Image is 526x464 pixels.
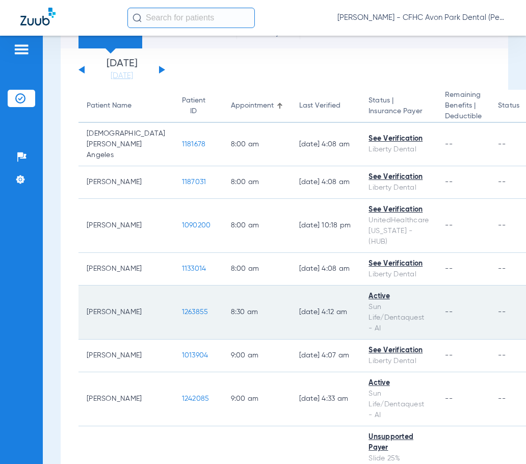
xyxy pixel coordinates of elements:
td: 8:00 AM [223,199,291,253]
div: Active [369,291,429,302]
td: [PERSON_NAME] [78,286,174,340]
span: -- [445,265,453,272]
div: Appointment [231,100,283,111]
span: -- [445,178,453,186]
div: Active [369,378,429,389]
td: 8:30 AM [223,286,291,340]
td: [PERSON_NAME] [78,166,174,199]
div: See Verification [369,134,429,144]
div: Sun Life/Dentaquest - AI [369,389,429,421]
div: Unsupported Payer [369,432,429,453]
input: Search for patients [127,8,255,28]
td: [DATE] 4:07 AM [291,340,361,372]
div: Appointment [231,100,274,111]
span: 1181678 [182,141,206,148]
span: -- [445,222,453,229]
div: Liberty Dental [369,183,429,193]
td: [DATE] 4:12 AM [291,286,361,340]
div: See Verification [369,172,429,183]
th: Remaining Benefits | [437,90,490,123]
td: [DATE] 4:33 AM [291,372,361,426]
span: -- [445,141,453,148]
div: Last Verified [299,100,340,111]
div: Patient Name [87,100,131,111]
div: See Verification [369,204,429,215]
a: [DATE] [91,71,152,81]
span: 1013904 [182,352,208,359]
td: 8:00 AM [223,166,291,199]
div: Liberty Dental [369,269,429,280]
td: [DATE] 4:08 AM [291,123,361,166]
img: hamburger-icon [13,43,30,56]
span: Insurance Payer [369,106,429,117]
div: Sun Life/Dentaquest - AI [369,302,429,334]
th: Status | [360,90,437,123]
div: See Verification [369,345,429,356]
span: 1242085 [182,395,209,402]
span: -- [445,395,453,402]
span: 1263855 [182,308,208,316]
div: Patient ID [182,95,205,117]
td: [DATE] 4:08 AM [291,166,361,199]
span: -- [445,308,453,316]
span: 1090200 [182,222,211,229]
span: -- [445,352,453,359]
td: [PERSON_NAME] [78,340,174,372]
span: Deductible [445,111,482,122]
td: 8:00 AM [223,123,291,166]
td: [DATE] 10:18 PM [291,199,361,253]
iframe: Chat Widget [475,415,526,464]
div: Slide 25% [369,453,429,464]
td: [DEMOGRAPHIC_DATA][PERSON_NAME] Angeles [78,123,174,166]
div: Patient ID [182,95,215,117]
td: [DATE] 4:08 AM [291,253,361,286]
li: [DATE] [91,59,152,81]
img: Search Icon [133,13,142,22]
span: 1133014 [182,265,206,272]
td: [PERSON_NAME] [78,199,174,253]
div: UnitedHealthcare [US_STATE] - (HUB) [369,215,429,247]
td: [PERSON_NAME] [78,372,174,426]
td: 9:00 AM [223,340,291,372]
div: Liberty Dental [369,144,429,155]
td: [PERSON_NAME] [78,253,174,286]
div: Patient Name [87,100,166,111]
span: 1187031 [182,178,206,186]
img: Zuub Logo [20,8,56,25]
span: [PERSON_NAME] - CFHC Avon Park Dental (Peds) [337,13,506,23]
div: Liberty Dental [369,356,429,367]
td: 9:00 AM [223,372,291,426]
div: Last Verified [299,100,353,111]
div: See Verification [369,259,429,269]
td: 8:00 AM [223,253,291,286]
